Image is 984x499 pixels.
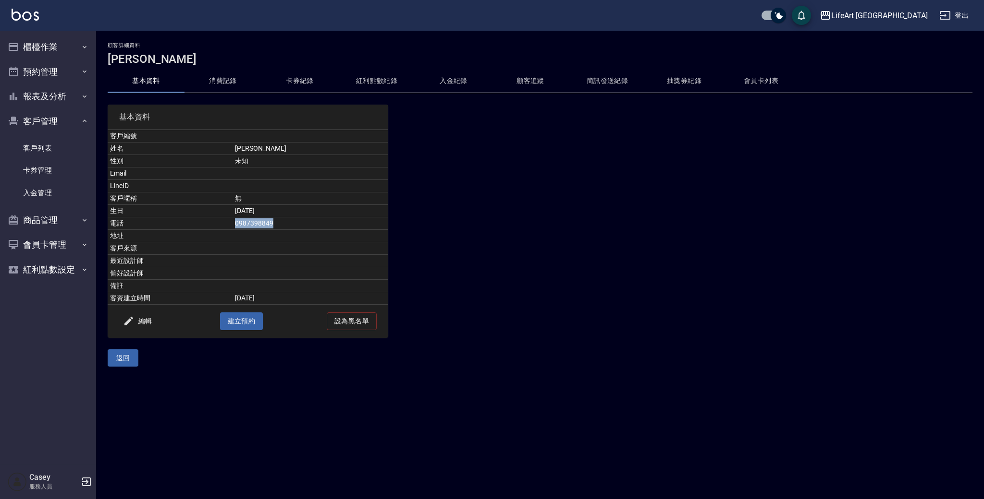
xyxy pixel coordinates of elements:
button: 櫃檯作業 [4,35,92,59]
td: Email [108,167,233,180]
button: 預約管理 [4,59,92,84]
img: Logo [12,9,39,21]
button: 會員卡列表 [723,70,799,93]
td: 性別 [108,155,233,167]
button: 商品管理 [4,208,92,233]
td: LineID [108,180,233,192]
td: 姓名 [108,143,233,155]
button: 紅利點數設定 [4,257,92,282]
img: Person [8,472,27,491]
button: 抽獎券紀錄 [646,70,723,93]
td: [PERSON_NAME] [233,143,388,155]
button: 編輯 [119,312,156,330]
a: 入金管理 [4,182,92,204]
td: 客戶編號 [108,130,233,143]
td: 偏好設計師 [108,267,233,280]
button: 登出 [935,7,972,24]
h3: [PERSON_NAME] [108,52,972,66]
td: 電話 [108,217,233,230]
button: 客戶管理 [4,109,92,134]
button: 入金紀錄 [415,70,492,93]
button: 卡券紀錄 [261,70,338,93]
td: 最近設計師 [108,255,233,267]
td: 備註 [108,280,233,292]
button: 返回 [108,349,138,367]
td: 客戶來源 [108,242,233,255]
div: LifeArt [GEOGRAPHIC_DATA] [831,10,928,22]
td: [DATE] [233,205,388,217]
button: 報表及分析 [4,84,92,109]
button: 建立預約 [220,312,263,330]
button: save [792,6,811,25]
button: 簡訊發送紀錄 [569,70,646,93]
button: 紅利點數紀錄 [338,70,415,93]
td: 地址 [108,230,233,242]
td: [DATE] [233,292,388,305]
td: 未知 [233,155,388,167]
td: 生日 [108,205,233,217]
button: LifeArt [GEOGRAPHIC_DATA] [816,6,932,25]
button: 基本資料 [108,70,184,93]
p: 服務人員 [29,482,78,491]
a: 客戶列表 [4,137,92,159]
button: 設為黑名單 [327,312,377,330]
button: 顧客追蹤 [492,70,569,93]
h5: Casey [29,473,78,482]
button: 會員卡管理 [4,232,92,257]
a: 卡券管理 [4,159,92,181]
button: 消費記錄 [184,70,261,93]
h2: 顧客詳細資料 [108,42,972,48]
td: 客戶暱稱 [108,192,233,205]
span: 基本資料 [119,112,377,122]
td: 0987398849 [233,217,388,230]
td: 無 [233,192,388,205]
td: 客資建立時間 [108,292,233,305]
